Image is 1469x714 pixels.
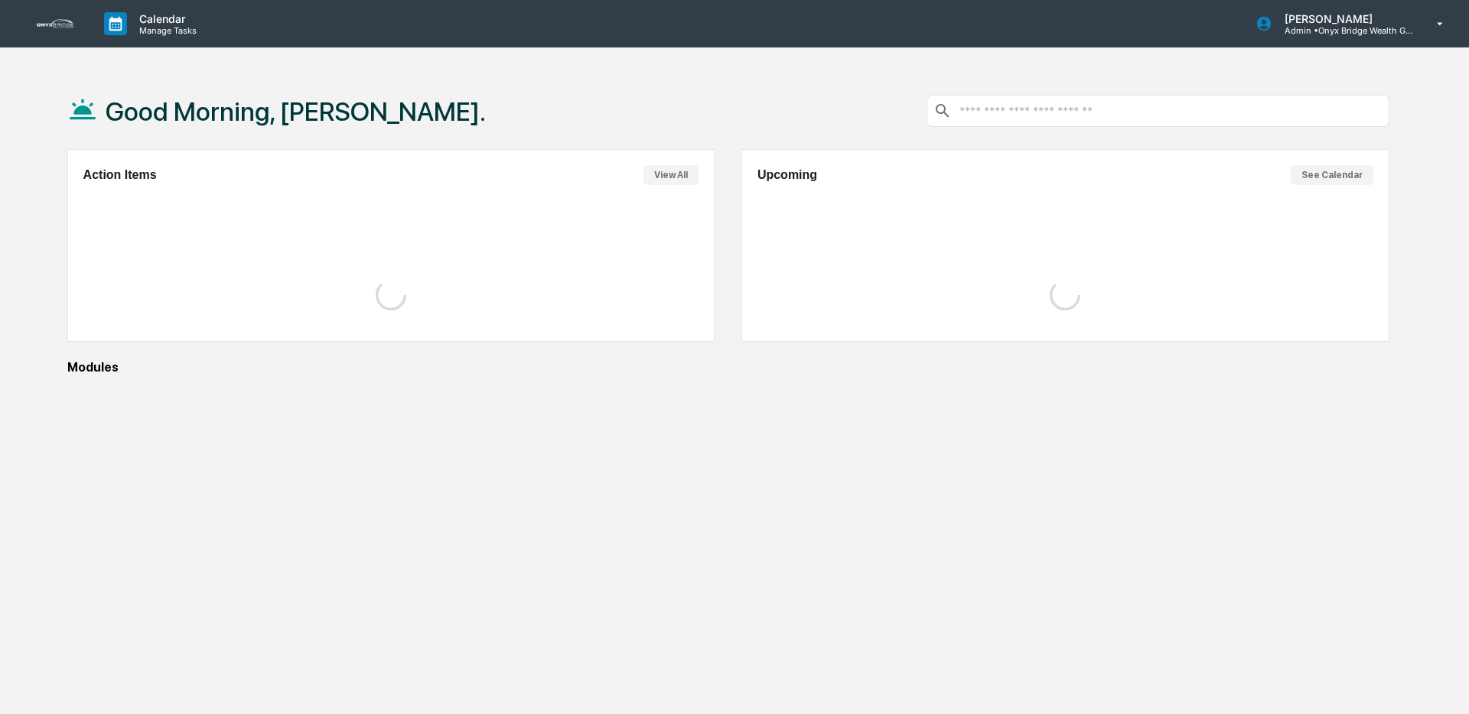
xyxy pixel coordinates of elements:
h1: Good Morning, [PERSON_NAME]. [106,96,486,127]
p: Admin • Onyx Bridge Wealth Group LLC [1272,25,1415,36]
button: See Calendar [1291,165,1373,185]
div: Modules [67,360,1389,375]
p: Calendar [127,12,204,25]
button: View All [643,165,699,185]
p: Manage Tasks [127,25,204,36]
img: logo [37,19,73,28]
h2: Upcoming [757,168,817,182]
h2: Action Items [83,168,157,182]
p: [PERSON_NAME] [1272,12,1415,25]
